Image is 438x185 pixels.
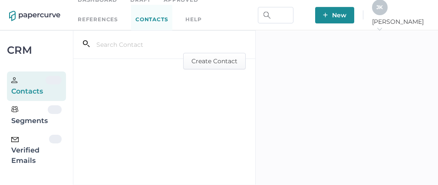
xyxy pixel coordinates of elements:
a: References [78,15,118,24]
div: Contacts [11,76,46,97]
img: search.bf03fe8b.svg [263,12,270,19]
div: CRM [7,46,66,54]
a: Contacts [131,5,172,35]
input: Search Contact [90,36,204,53]
img: person.20a629c4.svg [11,77,17,83]
span: Create Contact [191,53,237,69]
div: Segments [11,105,48,126]
img: papercurve-logo-colour.7244d18c.svg [9,11,60,21]
span: New [323,7,346,23]
img: segments.b9481e3d.svg [11,106,18,113]
button: Create Contact [183,53,246,69]
span: [PERSON_NAME] [372,18,429,33]
div: Verified Emails [11,135,49,166]
img: plus-white.e19ec114.svg [323,13,328,17]
i: arrow_right [376,26,382,32]
img: email-icon-black.c777dcea.svg [11,137,19,142]
button: New [315,7,354,23]
i: search_left [83,40,90,47]
div: help [185,15,201,24]
span: J K [376,4,383,10]
input: Search Workspace [258,7,293,23]
a: Create Contact [183,56,246,65]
